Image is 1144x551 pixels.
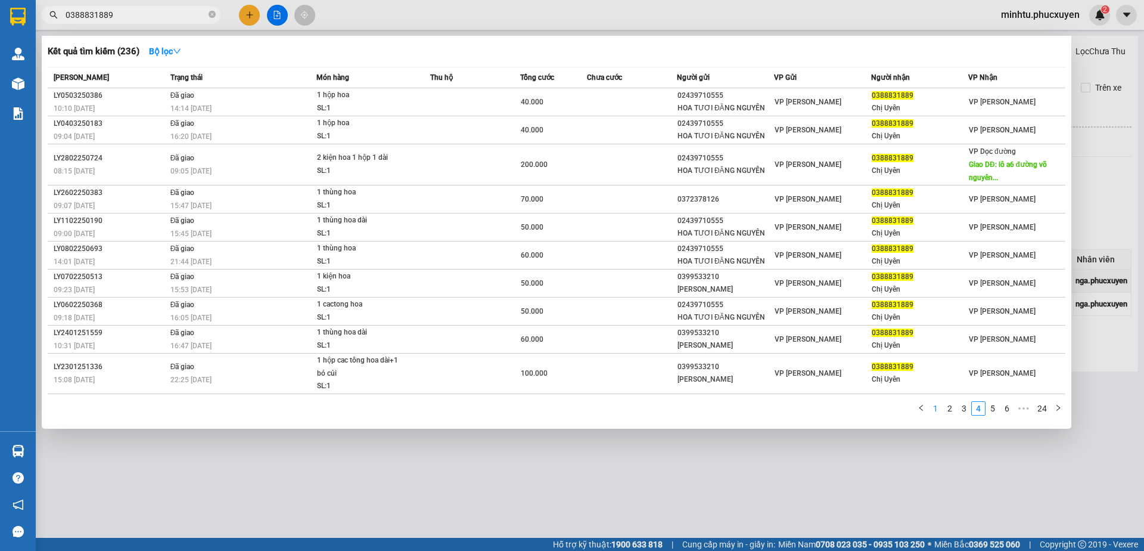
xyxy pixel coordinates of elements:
span: notification [13,499,24,510]
a: 6 [1000,402,1014,415]
div: LY0503250386 [54,89,167,102]
span: Đã giao [170,188,195,197]
span: 0388831889 [872,154,913,162]
span: right [1055,404,1062,411]
span: 0388831889 [872,91,913,100]
span: Đã giao [170,119,195,128]
div: HOA TƯƠI ĐĂNG NGUYÊN [677,255,773,268]
span: Tổng cước [520,73,554,82]
div: LY0802250693 [54,243,167,255]
div: 1 thùng hoa dài [317,326,406,339]
span: Trạng thái [170,73,203,82]
li: 4 [971,401,986,416]
span: 40.000 [521,98,543,106]
div: SL: 1 [317,165,406,178]
span: VP Nhận [968,73,997,82]
li: 3 [957,401,971,416]
span: 16:05 [DATE] [170,314,212,322]
span: 50.000 [521,279,543,287]
span: Đã giao [170,91,195,100]
span: message [13,526,24,537]
span: 60.000 [521,335,543,343]
div: 1 thùng hoa [317,242,406,255]
span: 09:00 [DATE] [54,230,95,238]
span: 08:15 [DATE] [54,167,95,175]
li: Previous Page [914,401,928,416]
div: Chị Uyên [872,283,968,296]
span: VP [PERSON_NAME] [969,369,1036,377]
div: Chị Uyên [872,165,968,177]
div: SL: 1 [317,227,406,240]
div: 1 hộp hoa [317,117,406,130]
span: VP Dọc đường [969,147,1016,156]
div: [PERSON_NAME] [677,283,773,296]
div: LY2602250383 [54,187,167,199]
div: 0372378126 [677,193,773,206]
div: Chị Uyên [872,255,968,268]
div: 1 cactong hoa [317,298,406,311]
div: LY2802250724 [54,152,167,165]
span: 0388831889 [872,329,913,337]
span: 15:53 [DATE] [170,286,212,294]
span: VP [PERSON_NAME] [969,195,1036,203]
span: Người gửi [677,73,710,82]
div: [PERSON_NAME] [677,373,773,386]
span: VP [PERSON_NAME] [969,307,1036,315]
li: 6 [1000,401,1014,416]
span: VP [PERSON_NAME] [969,223,1036,231]
span: VP [PERSON_NAME] [969,279,1036,287]
span: 15:08 [DATE] [54,376,95,384]
span: VP [PERSON_NAME] [775,369,841,377]
div: Chị Uyên [872,227,968,240]
div: SL: 1 [317,311,406,324]
a: 1 [929,402,942,415]
span: VP [PERSON_NAME] [775,98,841,106]
div: SL: 1 [317,130,406,143]
div: 1 kiện hoa [317,270,406,283]
span: 0388831889 [872,301,913,309]
button: right [1051,401,1065,416]
div: HOA TƯƠI ĐĂNG NGUYÊN [677,311,773,324]
div: 02439710555 [677,299,773,311]
span: 21:44 [DATE] [170,258,212,266]
span: 0388831889 [872,273,913,281]
span: Đã giao [170,244,195,253]
span: 14:14 [DATE] [170,104,212,113]
span: Người nhận [871,73,910,82]
span: VP [PERSON_NAME] [775,251,841,259]
span: 22:25 [DATE] [170,376,212,384]
button: Bộ lọcdown [139,42,191,61]
li: 24 [1033,401,1051,416]
div: 02439710555 [677,117,773,130]
span: 09:05 [DATE] [170,167,212,175]
span: 100.000 [521,369,548,377]
li: Next 5 Pages [1014,401,1033,416]
span: 50.000 [521,223,543,231]
div: Chị Uyên [872,339,968,352]
strong: Bộ lọc [149,47,181,56]
div: HOA TƯƠI ĐĂNG NGUYÊN [677,130,773,143]
span: VP Gửi [774,73,797,82]
span: Chưa cước [587,73,622,82]
span: 09:07 [DATE] [54,202,95,210]
span: 50.000 [521,307,543,315]
div: SL: 1 [317,339,406,352]
span: close-circle [209,11,216,18]
span: VP [PERSON_NAME] [969,98,1036,106]
div: 02439710555 [677,89,773,102]
span: down [173,47,181,55]
span: 70.000 [521,195,543,203]
span: 10:31 [DATE] [54,342,95,350]
div: 0399533210 [677,271,773,283]
div: HOA TƯƠI ĐĂNG NGUYÊN [677,165,773,177]
span: 16:20 [DATE] [170,132,212,141]
div: LY2401251559 [54,327,167,339]
a: 2 [943,402,956,415]
div: Chị Uyên [872,311,968,324]
div: 1 hộp hoa [317,89,406,102]
span: 40.000 [521,126,543,134]
span: 09:18 [DATE] [54,314,95,322]
li: 2 [943,401,957,416]
img: warehouse-icon [12,48,24,60]
span: 15:47 [DATE] [170,202,212,210]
